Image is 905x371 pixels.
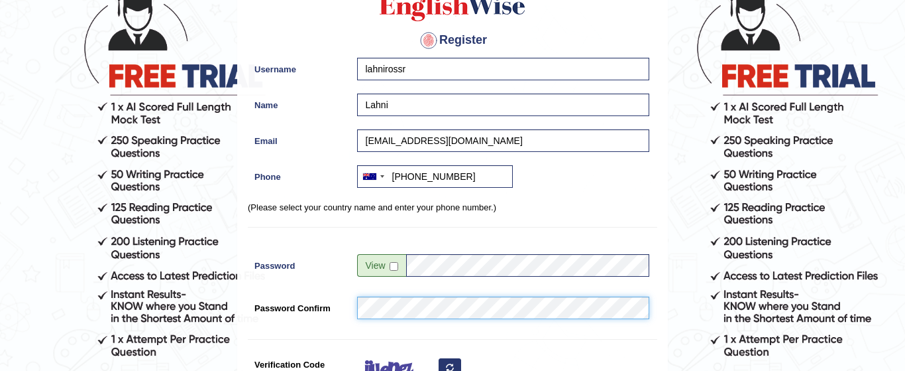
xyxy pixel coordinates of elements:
[248,58,350,76] label: Username
[248,201,657,214] p: (Please select your country name and enter your phone number.)
[358,166,388,187] div: Australia: +61
[357,165,513,188] input: +61 412 345 678
[248,353,350,371] label: Verification Code
[248,30,657,51] h4: Register
[248,94,350,111] label: Name
[248,297,350,315] label: Password Confirm
[248,129,350,147] label: Email
[390,262,398,271] input: Show/Hide Password
[248,254,350,272] label: Password
[248,165,350,183] label: Phone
